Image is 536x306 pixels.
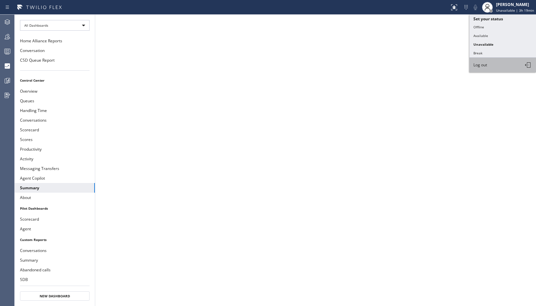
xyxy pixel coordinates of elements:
[15,76,95,85] li: Control Center
[20,20,90,31] div: All Dashboards
[15,96,95,106] button: Queues
[15,275,95,284] button: SDB
[15,224,95,234] button: Agent
[15,144,95,154] button: Productivity
[471,3,480,12] button: Mute
[15,164,95,173] button: Messaging Transfers
[15,265,95,275] button: Abandoned calls
[15,86,95,96] button: Overview
[15,55,95,65] button: CSD Queue Report
[15,106,95,115] button: Handling Time
[15,255,95,265] button: Summary
[15,246,95,255] button: Conversations
[496,2,534,7] div: [PERSON_NAME]
[20,291,90,301] button: New Dashboard
[15,204,95,213] li: Pilot Dashboards
[15,193,95,202] button: About
[15,154,95,164] button: Activity
[15,125,95,135] button: Scorecard
[95,15,536,306] iframe: dashboard_9f6bb337dffe
[15,284,95,294] button: Outbound calls
[15,173,95,183] button: Agent Copilot
[15,135,95,144] button: Scores
[15,36,95,46] button: Home Alliance Reports
[15,183,95,193] button: Summary
[15,46,95,55] button: Conversation
[15,214,95,224] button: Scorecard
[15,235,95,244] li: Custom Reports
[15,115,95,125] button: Conversations
[496,8,534,13] span: Unavailable | 3h 19min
